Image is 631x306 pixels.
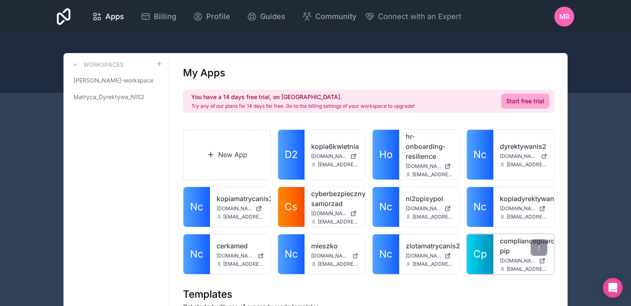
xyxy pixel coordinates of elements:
a: zlotamatrycanis2 [406,241,453,251]
a: Cp [467,234,493,274]
span: [DOMAIN_NAME] [406,205,441,212]
a: Workspaces [70,60,124,70]
div: Open Intercom Messenger [603,278,623,298]
h3: Workspaces [83,61,124,69]
a: [DOMAIN_NAME] [500,153,547,160]
a: dyrektywanis2 [500,141,547,151]
span: [EMAIL_ADDRESS][DOMAIN_NAME] [318,261,358,267]
a: complianceguard-pip [500,236,547,256]
a: [DOMAIN_NAME] [500,257,547,264]
span: [DOMAIN_NAME] [311,153,347,160]
a: [DOMAIN_NAME] [311,153,358,160]
span: Nc [190,248,203,261]
a: Billing [134,7,183,26]
span: [EMAIL_ADDRESS][DOMAIN_NAME] [412,214,453,220]
span: Nc [473,200,487,214]
span: [EMAIL_ADDRESS][DOMAIN_NAME] [507,266,547,272]
p: Try any of our plans for 14 days for free. Go to the billing settings of your workspace to upgrade! [191,103,414,109]
a: Nc [183,234,210,274]
a: Start free trial [501,94,549,109]
a: Ho [373,130,399,180]
a: [DOMAIN_NAME] [217,253,264,259]
a: Nc [467,187,493,227]
span: [EMAIL_ADDRESS][DOMAIN_NAME] [223,214,264,220]
span: [DOMAIN_NAME] [311,210,347,217]
a: Nc [278,234,305,274]
h1: My Apps [183,66,225,80]
a: kopiadyrektywanis2 [500,194,547,204]
a: Cs [278,187,305,227]
a: Nc [373,187,399,227]
a: Community [295,7,363,26]
span: Nc [190,200,203,214]
span: [PERSON_NAME]-workspace [73,76,153,85]
span: Matryca_Dyrektywa_NIS2 [73,93,144,101]
span: Nc [285,248,298,261]
a: [DOMAIN_NAME] [406,253,453,259]
h1: Templates [183,288,554,301]
a: [PERSON_NAME]-workspace [70,73,163,88]
span: Nc [379,248,392,261]
span: [DOMAIN_NAME] [406,253,441,259]
span: [EMAIL_ADDRESS][DOMAIN_NAME] [412,261,453,267]
a: [DOMAIN_NAME] [311,253,358,259]
span: Nc [473,148,487,161]
span: Ho [379,148,392,161]
a: Guides [240,7,292,26]
a: Nc [373,234,399,274]
span: [DOMAIN_NAME] [406,163,441,170]
a: [DOMAIN_NAME] [311,210,358,217]
a: D2 [278,130,305,180]
a: mieszko [311,241,358,251]
a: New App [183,129,271,180]
span: Community [315,11,356,22]
a: [DOMAIN_NAME] [217,205,264,212]
a: Matryca_Dyrektywa_NIS2 [70,90,163,104]
span: [DOMAIN_NAME] [500,257,536,264]
a: [DOMAIN_NAME] [406,163,453,170]
span: MR [559,12,570,22]
a: Profile [186,7,237,26]
span: Billing [154,11,176,22]
span: [EMAIL_ADDRESS][DOMAIN_NAME] [318,219,358,225]
a: Nc [183,187,210,227]
a: hr-onboarding-resilience [406,131,453,161]
span: Guides [260,11,285,22]
a: kopia6kwietnia [311,141,358,151]
a: [DOMAIN_NAME] [406,205,453,212]
span: [DOMAIN_NAME] [311,253,349,259]
span: [DOMAIN_NAME] [500,153,538,160]
span: [EMAIL_ADDRESS][DOMAIN_NAME] [412,171,453,178]
a: cyberbezpieczny-samorzad [311,189,358,209]
span: [DOMAIN_NAME] [500,205,536,212]
button: Connect with an Expert [365,11,461,22]
a: cerkamed [217,241,264,251]
span: [EMAIL_ADDRESS][DOMAIN_NAME] [223,261,264,267]
a: Nc [467,130,493,180]
span: Nc [379,200,392,214]
span: [EMAIL_ADDRESS][DOMAIN_NAME] [318,161,358,168]
span: [DOMAIN_NAME] [217,205,252,212]
span: D2 [285,148,298,161]
span: Cp [473,248,487,261]
a: ni2opisypol [406,194,453,204]
span: Profile [206,11,230,22]
span: Connect with an Expert [378,11,461,22]
span: Cs [285,200,297,214]
a: [DOMAIN_NAME] [500,205,547,212]
h2: You have a 14 days free trial, on [GEOGRAPHIC_DATA]. [191,93,414,101]
a: Apps [85,7,131,26]
a: kopiamatrycanis2 [217,194,264,204]
span: Apps [105,11,124,22]
span: [DOMAIN_NAME] [217,253,254,259]
span: [EMAIL_ADDRESS][DOMAIN_NAME] [507,214,547,220]
span: [EMAIL_ADDRESS][DOMAIN_NAME] [507,161,547,168]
